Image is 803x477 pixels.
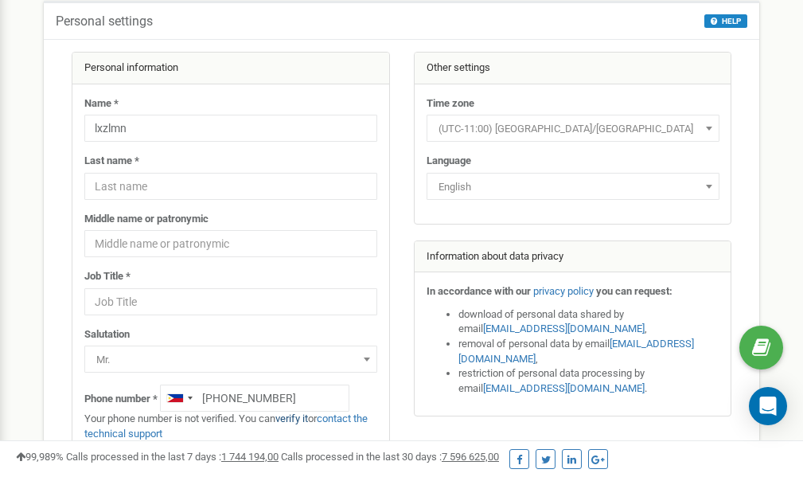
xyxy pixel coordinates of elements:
[161,385,197,411] div: Telephone country code
[84,412,377,441] p: Your phone number is not verified. You can or
[84,327,130,342] label: Salutation
[84,115,377,142] input: Name
[427,115,719,142] span: (UTC-11:00) Pacific/Midway
[458,337,719,366] li: removal of personal data by email ,
[432,118,714,140] span: (UTC-11:00) Pacific/Midway
[84,288,377,315] input: Job Title
[458,366,719,396] li: restriction of personal data processing by email .
[427,96,474,111] label: Time zone
[427,173,719,200] span: English
[432,176,714,198] span: English
[90,349,372,371] span: Mr.
[533,285,594,297] a: privacy policy
[84,392,158,407] label: Phone number *
[483,382,645,394] a: [EMAIL_ADDRESS][DOMAIN_NAME]
[458,307,719,337] li: download of personal data shared by email ,
[415,53,731,84] div: Other settings
[84,154,139,169] label: Last name *
[221,451,279,463] u: 1 744 194,00
[160,385,349,412] input: +1-800-555-55-55
[72,53,389,84] div: Personal information
[427,285,531,297] strong: In accordance with our
[84,212,209,227] label: Middle name or patronymic
[56,14,153,29] h5: Personal settings
[84,346,377,373] span: Mr.
[483,323,645,334] a: [EMAIL_ADDRESS][DOMAIN_NAME]
[704,14,747,28] button: HELP
[596,285,672,297] strong: you can request:
[275,412,308,424] a: verify it
[427,154,471,169] label: Language
[749,387,787,425] div: Open Intercom Messenger
[84,173,377,200] input: Last name
[84,230,377,257] input: Middle name or patronymic
[458,338,694,365] a: [EMAIL_ADDRESS][DOMAIN_NAME]
[442,451,499,463] u: 7 596 625,00
[281,451,499,463] span: Calls processed in the last 30 days :
[84,269,131,284] label: Job Title *
[84,412,368,440] a: contact the technical support
[66,451,279,463] span: Calls processed in the last 7 days :
[415,241,731,273] div: Information about data privacy
[16,451,64,463] span: 99,989%
[84,96,119,111] label: Name *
